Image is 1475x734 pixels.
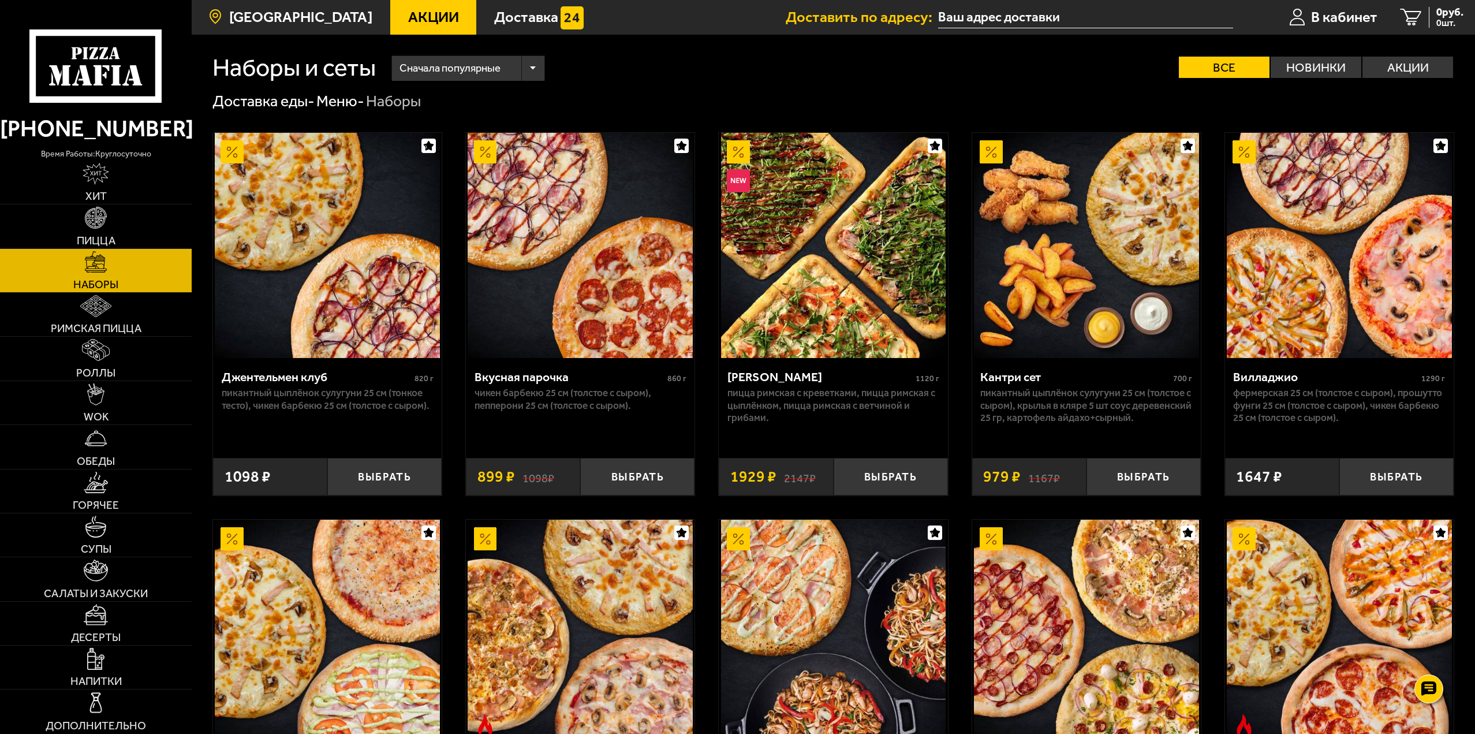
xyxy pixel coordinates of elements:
label: Все [1179,57,1269,78]
img: Акционный [980,527,1003,550]
h1: Наборы и сеты [212,55,376,80]
img: Акционный [727,527,750,550]
input: Ваш адрес доставки [938,7,1233,28]
img: Акционный [221,140,244,163]
span: проспект Кузнецова, 26к1 [938,7,1233,28]
img: Акционный [474,140,497,163]
img: Вилладжио [1227,133,1452,358]
span: Наборы [73,279,118,290]
span: Салаты и закуски [44,588,148,599]
s: 2147 ₽ [784,469,816,485]
div: Вилладжио [1233,370,1418,385]
span: Горячее [73,500,119,511]
div: Джентельмен клуб [222,370,412,385]
div: Наборы [366,91,421,111]
span: 1098 ₽ [225,469,271,485]
div: Вкусная парочка [475,370,664,385]
span: [GEOGRAPHIC_DATA] [229,10,372,25]
button: Выбрать [327,458,442,495]
img: Новинка [727,169,750,192]
a: АкционныйДжентельмен клуб [213,133,442,358]
img: Мама Миа [721,133,946,358]
p: Пицца Римская с креветками, Пицца Римская с цыплёнком, Пицца Римская с ветчиной и грибами. [727,387,939,424]
img: Акционный [221,527,244,550]
span: Пицца [77,235,115,246]
label: Новинки [1271,57,1361,78]
a: АкционныйВилладжио [1225,133,1454,358]
img: Акционный [1233,527,1256,550]
a: Доставка еды- [212,92,315,110]
p: Пикантный цыплёнок сулугуни 25 см (толстое с сыром), крылья в кляре 5 шт соус деревенский 25 гр, ... [980,387,1192,424]
span: Римская пицца [51,323,141,334]
p: Чикен Барбекю 25 см (толстое с сыром), Пепперони 25 см (толстое с сыром). [475,387,686,412]
span: 820 г [415,374,434,383]
img: Акционный [474,527,497,550]
p: Фермерская 25 см (толстое с сыром), Прошутто Фунги 25 см (толстое с сыром), Чикен Барбекю 25 см (... [1233,387,1445,424]
span: Обеды [77,456,115,467]
span: 700 г [1173,374,1192,383]
a: АкционныйВкусная парочка [466,133,694,358]
span: Доставка [494,10,558,25]
span: 899 ₽ [477,469,515,485]
span: Супы [81,543,111,554]
span: Десерты [71,632,121,643]
img: Джентельмен клуб [215,133,440,358]
label: Акции [1362,57,1453,78]
span: 1290 г [1421,374,1445,383]
p: Пикантный цыплёнок сулугуни 25 см (тонкое тесто), Чикен Барбекю 25 см (толстое с сыром). [222,387,434,412]
a: АкционныйНовинкаМама Миа [719,133,947,358]
span: WOK [84,411,109,422]
div: Кантри сет [980,370,1170,385]
span: Доставить по адресу: [786,10,938,25]
span: Напитки [70,676,122,687]
img: Кантри сет [974,133,1199,358]
span: 1929 ₽ [730,469,776,485]
span: Дополнительно [46,720,146,731]
img: Акционный [1233,140,1256,163]
img: Вкусная парочка [468,133,693,358]
img: 15daf4d41897b9f0e9f617042186c801.svg [561,6,584,29]
div: [PERSON_NAME] [727,370,913,385]
img: Акционный [980,140,1003,163]
button: Выбрать [834,458,948,495]
span: Сначала популярные [399,54,501,83]
s: 1167 ₽ [1028,469,1060,485]
span: Акции [408,10,459,25]
span: 0 шт. [1436,18,1463,28]
button: Выбрать [580,458,694,495]
span: 979 ₽ [983,469,1021,485]
button: Выбрать [1339,458,1454,495]
span: В кабинет [1311,10,1377,25]
a: АкционныйКантри сет [972,133,1201,358]
img: Акционный [727,140,750,163]
a: Меню- [316,92,364,110]
span: Хит [85,191,107,202]
span: 1120 г [916,374,939,383]
button: Выбрать [1086,458,1201,495]
s: 1098 ₽ [522,469,554,485]
span: Роллы [76,367,115,378]
span: 0 руб. [1436,7,1463,18]
span: 1647 ₽ [1236,469,1282,485]
span: 860 г [667,374,686,383]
